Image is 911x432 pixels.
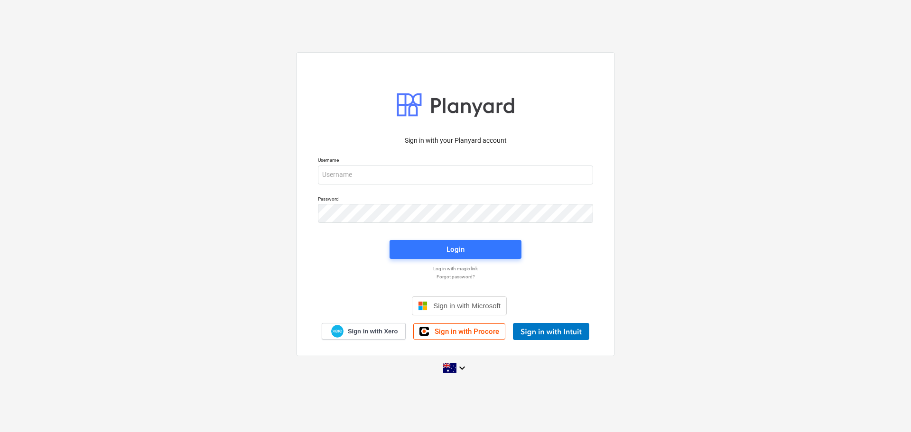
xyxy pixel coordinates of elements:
a: Sign in with Xero [322,323,406,340]
button: Login [390,240,521,259]
i: keyboard_arrow_down [456,362,468,374]
p: Sign in with your Planyard account [318,136,593,146]
img: Xero logo [331,325,344,338]
p: Username [318,157,593,165]
span: Sign in with Procore [435,327,499,336]
p: Password [318,196,593,204]
div: Login [446,243,465,256]
a: Sign in with Procore [413,323,505,340]
span: Sign in with Xero [348,327,398,336]
input: Username [318,165,593,184]
img: Microsoft logo [418,301,428,311]
a: Log in with magic link [313,266,598,272]
a: Forgot password? [313,274,598,280]
span: Sign in with Microsoft [433,302,501,310]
